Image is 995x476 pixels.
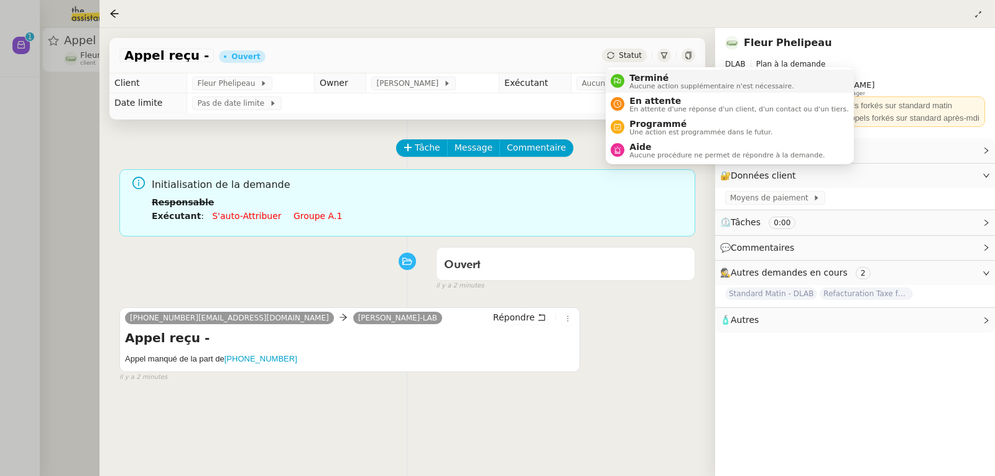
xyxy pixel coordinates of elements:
[756,60,826,68] span: Plan à la demande
[731,170,796,180] span: Données client
[820,287,913,300] span: Refacturation Taxe foncière 2025
[489,310,550,324] button: Répondre
[744,37,832,49] a: Fleur Phelipeau
[715,138,995,162] div: ⚙️Procédures
[294,211,342,221] a: Groupe a.1
[629,96,848,106] span: En attente
[353,312,442,324] a: [PERSON_NAME]-LAB
[730,100,980,112] div: 📞 Standard jusqu'à 13H --> Appels forkés sur standard matin
[629,142,825,152] span: Aide
[396,139,448,157] button: Tâche
[715,164,995,188] div: 🔐Données client
[629,73,794,83] span: Terminé
[444,259,481,271] span: Ouvert
[197,97,269,110] span: Pas de date limite
[629,106,848,113] span: En attente d'une réponse d'un client, d'un contact ou d'un tiers.
[109,93,187,113] td: Date limite
[720,268,876,278] span: 🕵️
[152,177,685,194] span: Initialisation de la demande
[715,236,995,260] div: 💬Commentaires
[224,354,297,363] a: [PHONE_NUMBER]
[730,112,980,124] div: 📞 Standard à partir de 13H --> Appels forkés sur standard après-mdi
[119,372,167,383] span: il y a 2 minutes
[720,217,806,227] span: ⏲️
[201,211,204,221] span: :
[629,129,772,136] span: Une action est programmée dans le futur.
[152,197,214,207] b: Responsable
[629,119,772,129] span: Programmé
[197,77,259,90] span: Fleur Phelipeau
[499,73,572,93] td: Exécutant
[731,243,794,253] span: Commentaires
[715,308,995,332] div: 🧴Autres
[314,73,366,93] td: Owner
[725,287,817,300] span: Standard Matin - DLAB
[581,77,649,90] span: Aucun exécutant
[376,77,443,90] span: [PERSON_NAME]
[231,53,260,60] div: Ouvert
[856,267,871,279] nz-tag: 2
[769,217,795,229] nz-tag: 0:00
[725,36,739,50] img: 7f9b6497-4ade-4d5b-ae17-2cbe23708554
[720,315,759,325] span: 🧴
[731,217,761,227] span: Tâches
[725,60,746,68] span: DLAB
[447,139,500,157] button: Message
[720,169,801,183] span: 🔐
[619,51,642,60] span: Statut
[499,139,573,157] button: Commentaire
[415,141,440,155] span: Tâche
[212,211,281,221] a: S'auto-attribuer
[152,211,201,221] b: Exécutant
[109,73,187,93] td: Client
[629,83,794,90] span: Aucune action supplémentaire n'est nécessaire.
[130,314,329,322] span: [PHONE_NUMBER][EMAIL_ADDRESS][DOMAIN_NAME]
[455,141,493,155] span: Message
[125,329,575,347] h4: Appel reçu -
[125,353,575,365] h5: Appel manqué de la part de
[124,49,209,62] span: Appel reçu -
[730,192,813,204] span: Moyens de paiement
[731,315,759,325] span: Autres
[629,152,825,159] span: Aucune procédure ne permet de répondre à la demande.
[493,311,535,324] span: Répondre
[715,210,995,235] div: ⏲️Tâches 0:00
[731,268,848,278] span: Autres demandes en cours
[720,243,800,253] span: 💬
[715,261,995,285] div: 🕵️Autres demandes en cours 2
[507,141,566,155] span: Commentaire
[436,281,484,291] span: il y a 2 minutes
